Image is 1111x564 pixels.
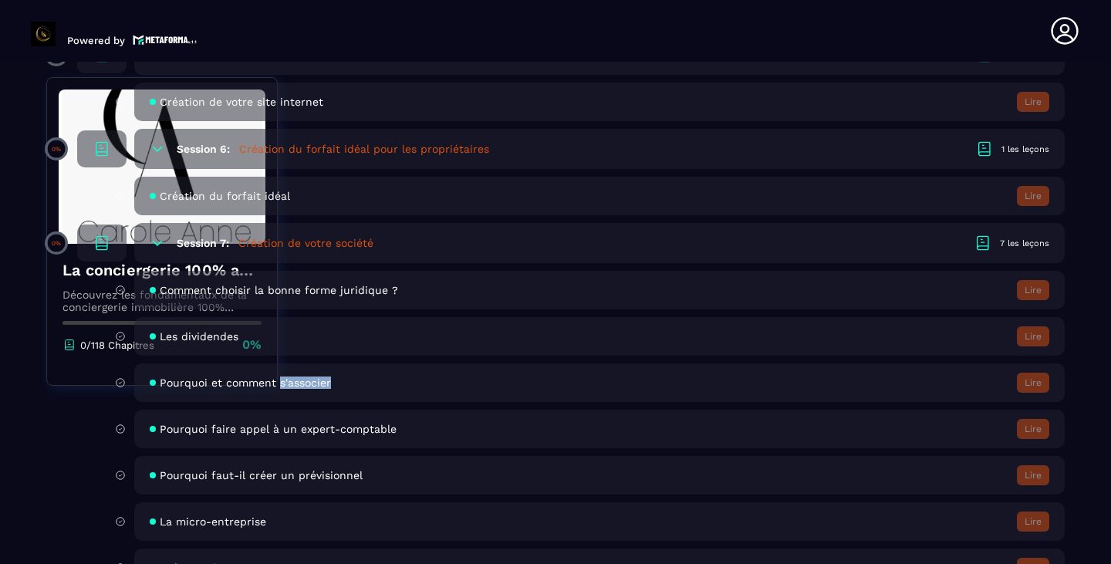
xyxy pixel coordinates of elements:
[239,141,489,157] h5: Création du forfait idéal pour les propriétaires
[52,146,61,153] p: 0%
[160,284,398,296] span: Comment choisir la bonne forme juridique ?
[1017,92,1049,112] button: Lire
[80,339,154,351] p: 0/118 Chapitres
[31,22,56,46] img: logo-branding
[133,33,198,46] img: logo
[52,240,61,247] p: 0%
[1017,512,1049,532] button: Lire
[62,259,262,281] h4: La conciergerie 100% automatisée
[1017,280,1049,300] button: Lire
[1017,465,1049,485] button: Lire
[160,515,266,528] span: La micro-entreprise
[1017,326,1049,346] button: Lire
[160,377,331,389] span: Pourquoi et comment s'associer
[160,469,363,481] span: Pourquoi faut-il créer un prévisionnel
[59,89,265,244] img: banner
[1017,373,1049,393] button: Lire
[1017,186,1049,206] button: Lire
[160,190,290,202] span: Création du forfait idéal
[160,330,238,343] span: Les dividendes
[160,423,397,435] span: Pourquoi faire appel à un expert-comptable
[1001,144,1049,155] div: 1 les leçons
[177,143,230,155] h6: Session 6:
[160,96,323,108] span: Création de votre site internet
[62,289,262,313] p: Découvrez les fondamentaux de la conciergerie immobilière 100% automatisée. Cette formation est c...
[238,235,373,251] h5: Création de votre société
[1017,419,1049,439] button: Lire
[177,237,229,249] h6: Session 7:
[1000,238,1049,249] div: 7 les leçons
[67,35,125,46] p: Powered by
